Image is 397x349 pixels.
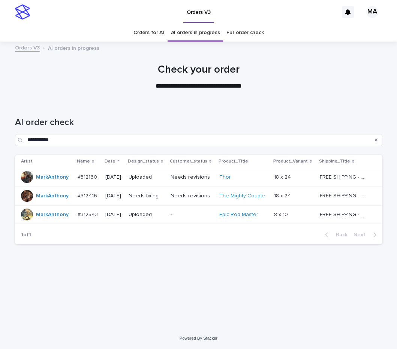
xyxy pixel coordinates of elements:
img: stacker-logo-s-only.png [15,4,30,19]
a: MarkAnthony [36,212,69,218]
h1: AI order check [15,117,382,128]
tr: MarkAnthony #312160#312160 [DATE]UploadedNeeds revisionsThor 18 x 2418 x 24 FREE SHIPPING - previ... [15,168,382,186]
p: Needs revisions [171,193,213,199]
p: [DATE] [105,193,122,199]
tr: MarkAnthony #312416#312416 [DATE]Needs fixingNeeds revisionsThe Mighty Couple 18 x 2418 x 24 FREE... [15,186,382,205]
tr: MarkAnthony #312543#312543 [DATE]Uploaded-Epic Rod Master 8 x 108 x 10 FREE SHIPPING - preview in... [15,205,382,224]
h1: Check your order [15,64,382,76]
p: [DATE] [105,212,122,218]
p: Customer_status [170,157,207,166]
p: 18 x 24 [274,173,292,180]
p: [DATE] [105,174,122,180]
p: Product_Title [219,157,248,166]
p: Design_status [128,157,159,166]
a: MarkAnthony [36,193,69,199]
a: Epic Rod Master [219,212,258,218]
p: #312160 [78,173,99,180]
a: Orders V3 [15,43,40,52]
input: Search [15,134,382,146]
a: Thor [219,174,231,180]
button: Back [319,231,351,238]
p: #312416 [78,191,99,199]
p: 18 x 24 [274,191,292,199]
p: FREE SHIPPING - preview in 1-2 business days, after your approval delivery will take 5-10 b.d. [320,210,368,218]
a: AI orders in progress [171,24,220,42]
p: 8 x 10 [274,210,289,218]
p: #312543 [78,210,99,218]
p: Uploaded [129,212,165,218]
p: Needs revisions [171,174,213,180]
div: MA [366,6,378,18]
p: Date [105,157,115,166]
p: FREE SHIPPING - preview in 1-2 business days, after your approval delivery will take 5-10 b.d. [320,173,368,180]
a: Orders for AI [133,24,164,42]
p: AI orders in progress [48,43,99,52]
a: The Mighty Couple [219,193,265,199]
p: Uploaded [129,174,165,180]
a: MarkAnthony [36,174,69,180]
p: FREE SHIPPING - preview in 1-2 business days, after your approval delivery will take 5-10 b.d. [320,191,368,199]
a: Powered By Stacker [180,336,217,340]
span: Next [354,232,370,237]
p: Name [77,157,90,166]
p: Needs fixing [129,193,165,199]
p: Product_Variant [273,157,308,166]
p: Artist [21,157,33,166]
button: Next [351,231,382,238]
a: Full order check [226,24,264,42]
p: Shipping_Title [319,157,350,166]
span: Back [331,232,348,237]
p: 1 of 1 [15,226,37,244]
p: - [171,212,213,218]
